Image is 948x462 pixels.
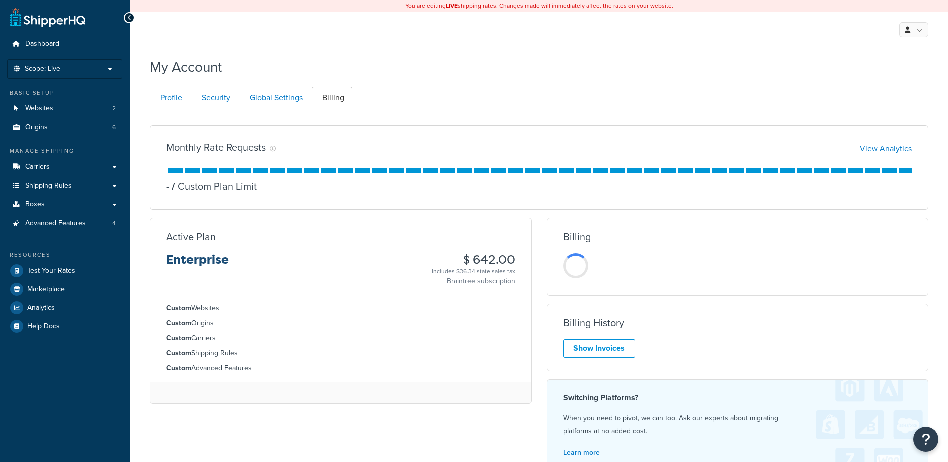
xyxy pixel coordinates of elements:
[7,214,122,233] li: Advanced Features
[25,182,72,190] span: Shipping Rules
[112,123,116,132] span: 6
[432,276,515,286] p: Braintree subscription
[7,280,122,298] a: Marketplace
[432,266,515,276] div: Includes $36.34 state sales tax
[7,177,122,195] a: Shipping Rules
[191,87,238,109] a: Security
[166,318,515,329] li: Origins
[166,303,515,314] li: Websites
[7,214,122,233] a: Advanced Features 4
[166,363,191,373] strong: Custom
[7,262,122,280] a: Test Your Rates
[563,447,600,458] a: Learn more
[563,412,912,438] p: When you need to pivot, we can too. Ask our experts about migrating platforms at no added cost.
[432,253,515,266] h3: $ 642.00
[25,219,86,228] span: Advanced Features
[166,333,191,343] strong: Custom
[166,303,191,313] strong: Custom
[446,1,458,10] b: LIVE
[860,143,912,154] a: View Analytics
[7,251,122,259] div: Resources
[166,348,191,358] strong: Custom
[913,427,938,452] button: Open Resource Center
[7,299,122,317] a: Analytics
[239,87,311,109] a: Global Settings
[7,158,122,176] a: Carriers
[166,348,515,359] li: Shipping Rules
[27,285,65,294] span: Marketplace
[166,179,169,193] p: -
[10,7,85,27] a: ShipperHQ Home
[7,89,122,97] div: Basic Setup
[7,99,122,118] li: Websites
[25,163,50,171] span: Carriers
[112,104,116,113] span: 2
[563,339,635,358] a: Show Invoices
[7,99,122,118] a: Websites 2
[312,87,352,109] a: Billing
[25,104,53,113] span: Websites
[166,231,216,242] h3: Active Plan
[112,219,116,228] span: 4
[25,200,45,209] span: Boxes
[563,231,591,242] h3: Billing
[7,118,122,137] li: Origins
[172,179,175,194] span: /
[169,179,257,193] p: Custom Plan Limit
[27,267,75,275] span: Test Your Rates
[166,363,515,374] li: Advanced Features
[150,87,190,109] a: Profile
[166,142,266,153] h3: Monthly Rate Requests
[563,317,624,328] h3: Billing History
[7,35,122,53] a: Dashboard
[27,322,60,331] span: Help Docs
[7,147,122,155] div: Manage Shipping
[25,123,48,132] span: Origins
[7,317,122,335] a: Help Docs
[7,118,122,137] a: Origins 6
[150,57,222,77] h1: My Account
[166,253,229,274] h3: Enterprise
[25,40,59,48] span: Dashboard
[166,318,191,328] strong: Custom
[27,304,55,312] span: Analytics
[563,392,912,404] h4: Switching Platforms?
[166,333,515,344] li: Carriers
[25,65,60,73] span: Scope: Live
[7,195,122,214] a: Boxes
